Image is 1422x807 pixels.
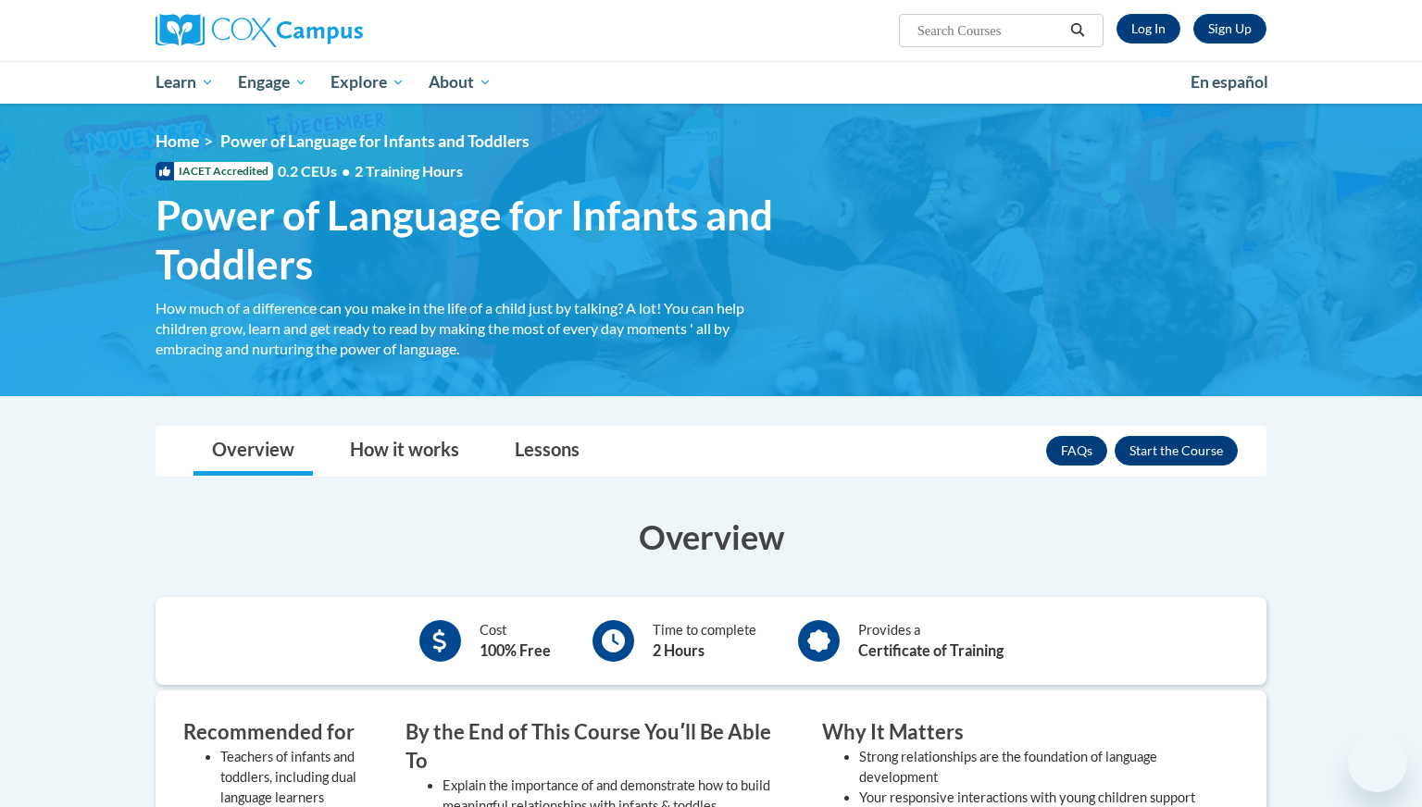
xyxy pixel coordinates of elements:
a: FAQs [1046,436,1107,466]
b: Certificate of Training [858,641,1004,659]
a: Explore [318,61,417,104]
img: Cox Campus [156,14,363,47]
div: Main menu [128,61,1294,104]
iframe: Button to launch messaging window [1348,733,1407,792]
a: Engage [226,61,319,104]
span: 0.2 CEUs [278,161,463,181]
a: Overview [193,427,313,476]
span: • [342,162,350,180]
div: Time to complete [653,620,756,662]
div: How much of a difference can you make in the life of a child just by talking? A lot! You can help... [156,298,794,359]
a: How it works [331,427,478,476]
h3: Why It Matters [822,718,1211,747]
span: Engage [238,71,307,93]
li: Strong relationships are the foundation of language development [859,747,1211,788]
span: Power of Language for Infants and Toddlers [220,131,530,151]
a: Learn [143,61,226,104]
h3: Recommended for [183,718,378,747]
div: Provides a [858,620,1004,662]
span: About [429,71,492,93]
a: En español [1179,63,1280,102]
b: 100% Free [480,641,551,659]
a: Home [156,131,199,151]
span: Learn [156,71,214,93]
a: About [417,61,504,104]
a: Lessons [496,427,598,476]
b: 2 Hours [653,641,705,659]
span: Power of Language for Infants and Toddlers [156,191,794,289]
input: Search Courses [916,19,1064,42]
span: Explore [331,71,405,93]
h3: By the End of This Course Youʹll Be Able To [405,718,794,776]
span: 2 Training Hours [355,162,463,180]
h3: Overview [156,514,1266,560]
a: Log In [1116,14,1180,43]
a: Register [1193,14,1266,43]
button: Search [1064,19,1091,42]
a: Cox Campus [156,14,507,47]
span: En español [1191,72,1268,92]
div: Cost [480,620,551,662]
button: Enroll [1115,436,1238,466]
span: IACET Accredited [156,162,273,180]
